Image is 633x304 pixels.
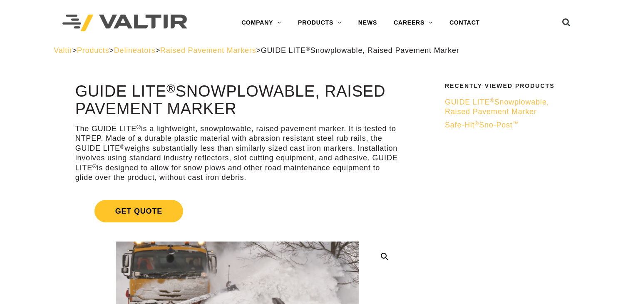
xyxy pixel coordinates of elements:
[166,82,176,95] sup: ®
[114,46,156,55] a: Delineators
[350,15,385,31] a: NEWS
[75,124,400,182] p: The GUIDE LITE is a lightweight, snowplowable, raised pavement marker. It is tested to NTPEP. Mad...
[94,200,183,222] span: Get Quote
[513,120,519,127] sup: ™
[54,46,579,55] div: > > > >
[261,46,459,55] span: GUIDE LITE Snowplowable, Raised Pavement Marker
[290,15,350,31] a: PRODUCTS
[490,97,494,104] sup: ®
[92,163,97,169] sup: ®
[62,15,187,32] img: Valtir
[54,46,72,55] a: Valtir
[75,190,400,232] a: Get Quote
[445,98,549,116] span: GUIDE LITE Snowplowable, Raised Pavement Marker
[75,83,400,118] h1: GUIDE LITE Snowplowable, Raised Pavement Marker
[445,120,574,130] a: Safe-Hit®Sno-Post™
[160,46,256,55] a: Raised Pavement Markers
[441,15,488,31] a: CONTACT
[233,15,290,31] a: COMPANY
[445,97,574,117] a: GUIDE LITE®Snowplowable, Raised Pavement Marker
[474,120,479,127] sup: ®
[445,83,574,89] h2: Recently Viewed Products
[137,124,141,130] sup: ®
[306,46,310,52] sup: ®
[385,15,441,31] a: CAREERS
[77,46,109,55] a: Products
[120,144,125,150] sup: ®
[445,121,519,129] span: Safe-Hit Sno-Post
